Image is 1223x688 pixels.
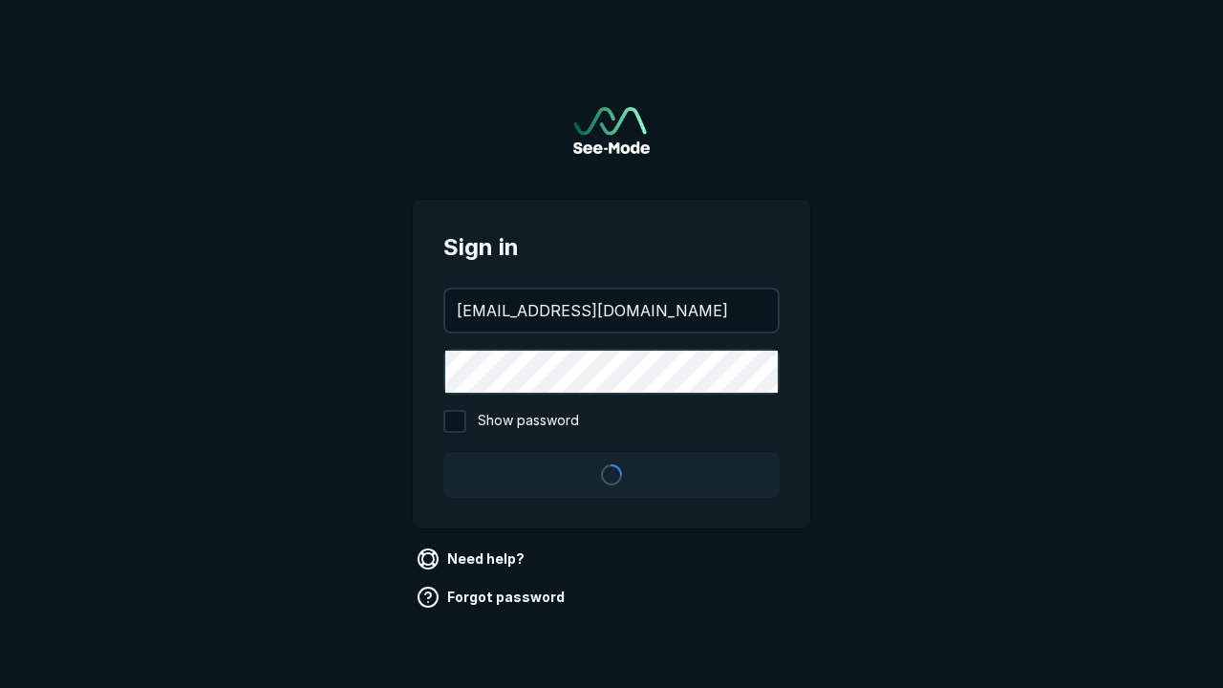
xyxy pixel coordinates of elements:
a: Go to sign in [573,107,650,154]
a: Need help? [413,544,532,574]
span: Show password [478,410,579,433]
a: Forgot password [413,582,572,613]
img: See-Mode Logo [573,107,650,154]
input: your@email.com [445,290,778,332]
span: Sign in [443,230,780,265]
